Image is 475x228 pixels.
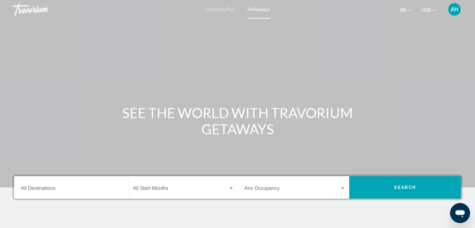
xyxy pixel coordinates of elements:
span: AH [451,6,458,12]
span: USD [422,7,431,12]
a: Travorium [12,3,199,16]
button: Change currency [422,5,437,14]
button: Change language [400,5,412,14]
span: en [400,7,406,12]
a: Getaways Plus [205,7,235,12]
button: User Menu [446,3,463,16]
button: Search [349,176,461,199]
span: Search [394,185,416,190]
a: Getaways [247,7,270,12]
h1: SEE THE WORLD WITH TRAVORIUM GETAWAYS [121,105,355,137]
div: Search widget [14,176,461,199]
iframe: Кнопка запуска окна обмена сообщениями [450,203,470,223]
